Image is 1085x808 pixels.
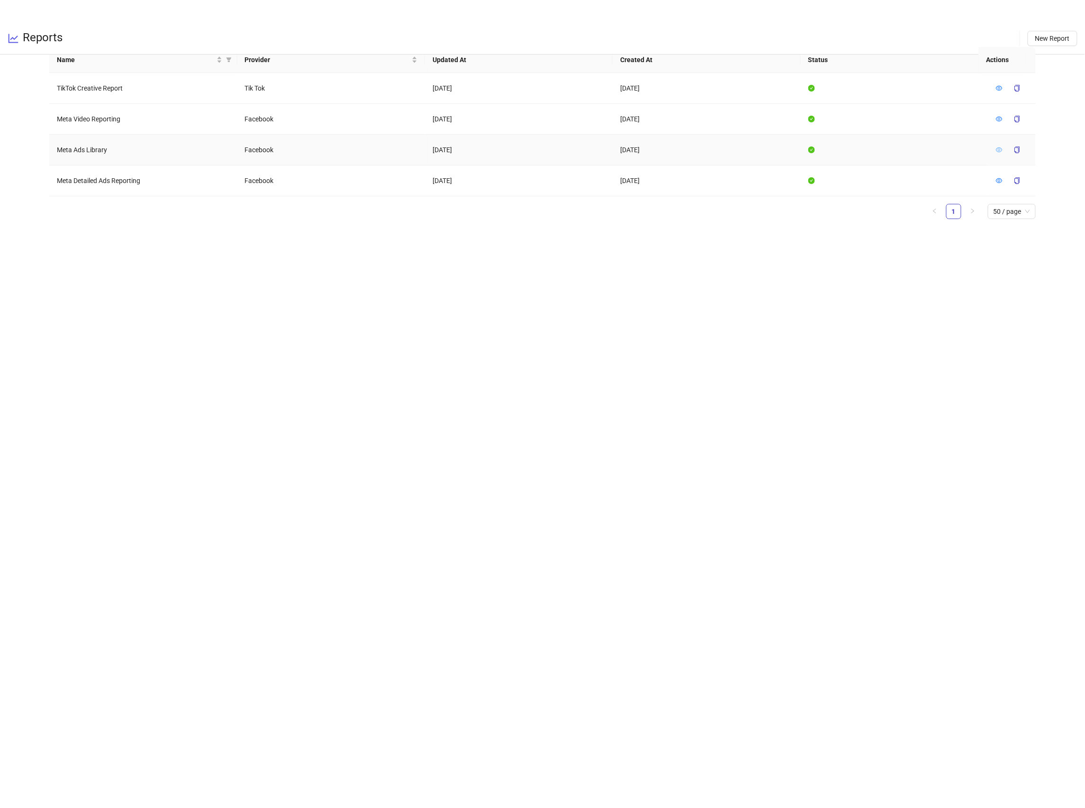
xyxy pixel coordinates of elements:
[613,104,800,135] td: [DATE]
[425,47,613,73] th: Updated At
[965,204,980,219] button: right
[613,73,800,104] td: [DATE]
[1035,35,1070,42] span: New Report
[1006,142,1028,157] button: copy
[996,84,1003,92] a: eye
[1028,31,1077,46] button: New Report
[425,73,613,104] td: [DATE]
[996,147,1003,153] span: eye
[245,55,410,65] span: Provider
[996,177,1003,184] a: eye
[996,116,1003,122] span: eye
[1006,81,1028,96] button: copy
[57,55,214,65] span: Name
[996,146,1003,154] a: eye
[226,57,232,63] span: filter
[1014,177,1021,184] span: copy
[425,135,613,165] td: [DATE]
[965,204,980,219] li: Next Page
[979,47,1026,73] th: Actions
[927,204,942,219] li: Previous Page
[996,115,1003,123] a: eye
[927,204,942,219] button: left
[1014,85,1021,92] span: copy
[808,85,815,92] span: check-circle
[613,135,800,165] td: [DATE]
[808,147,815,153] span: check-circle
[946,204,961,219] li: 1
[224,53,234,67] span: filter
[49,73,237,104] td: TikTok Creative Report
[988,204,1036,219] div: Page Size
[1014,116,1021,122] span: copy
[23,30,63,46] h3: Reports
[970,208,976,214] span: right
[932,208,938,214] span: left
[425,104,613,135] td: [DATE]
[425,165,613,196] td: [DATE]
[8,33,19,44] span: line-chart
[1006,173,1028,188] button: copy
[237,165,425,196] td: Facebook
[237,104,425,135] td: Facebook
[996,85,1003,92] span: eye
[1006,111,1028,127] button: copy
[49,135,237,165] td: Meta Ads Library
[613,47,800,73] th: Created At
[1014,147,1021,153] span: copy
[994,204,1030,219] span: 50 / page
[49,47,237,73] th: Name
[947,204,961,219] a: 1
[237,47,425,73] th: Provider
[237,73,425,104] td: Tik Tok
[801,47,989,73] th: Status
[808,116,815,122] span: check-circle
[49,104,237,135] td: Meta Video Reporting
[237,135,425,165] td: Facebook
[808,177,815,184] span: check-circle
[49,165,237,196] td: Meta Detailed Ads Reporting
[613,165,800,196] td: [DATE]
